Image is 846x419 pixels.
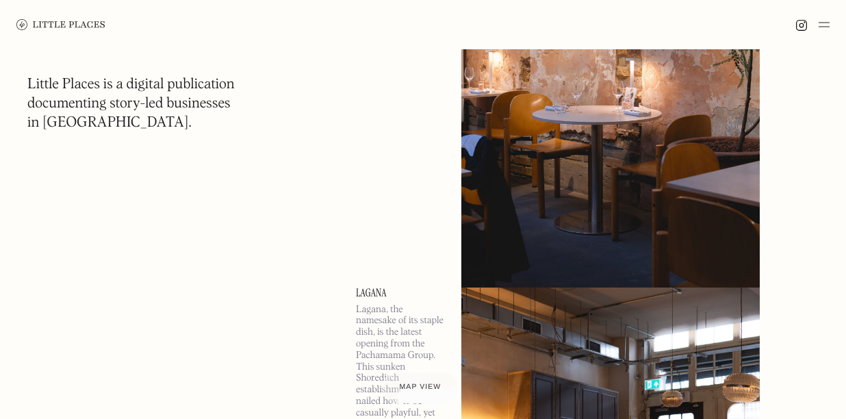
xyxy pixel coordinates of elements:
[27,75,235,133] h1: Little Places is a digital publication documenting story-led businesses in [GEOGRAPHIC_DATA].
[399,383,441,392] span: Map view
[382,372,458,403] a: Map view
[356,288,445,299] a: Lagana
